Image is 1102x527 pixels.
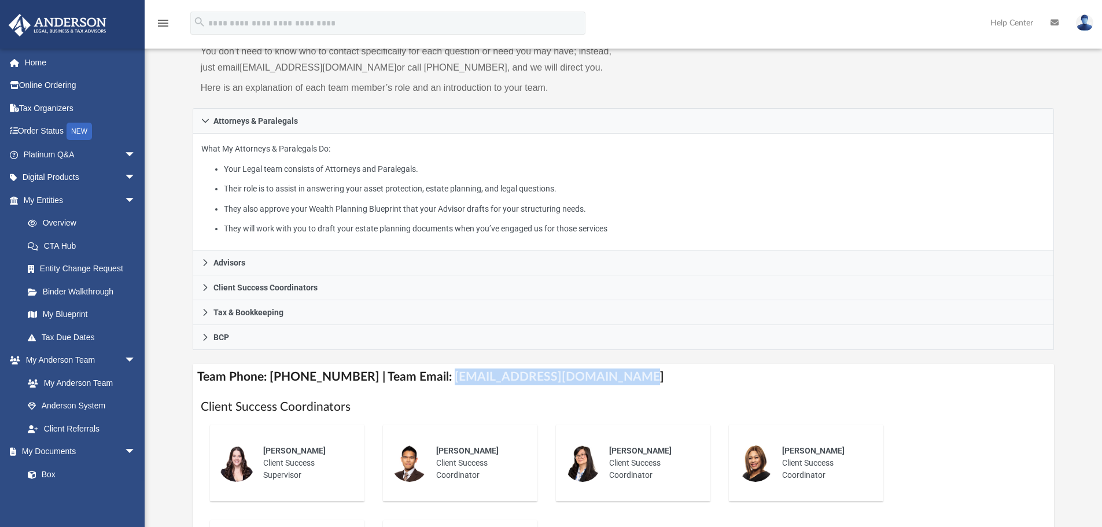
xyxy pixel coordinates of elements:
[193,364,1055,390] h4: Team Phone: [PHONE_NUMBER] | Team Email: [EMAIL_ADDRESS][DOMAIN_NAME]
[193,250,1055,275] a: Advisors
[193,134,1055,251] div: Attorneys & Paralegals
[16,463,142,486] a: Box
[391,445,428,482] img: thumbnail
[16,212,153,235] a: Overview
[224,182,1045,196] li: Their role is to assist in answering your asset protection, estate planning, and legal questions.
[564,445,601,482] img: thumbnail
[213,308,283,316] span: Tax & Bookkeeping
[436,446,499,455] span: [PERSON_NAME]
[8,349,148,372] a: My Anderson Teamarrow_drop_down
[193,16,206,28] i: search
[213,117,298,125] span: Attorneys & Paralegals
[8,74,153,97] a: Online Ordering
[201,80,616,96] p: Here is an explanation of each team member’s role and an introduction to your team.
[156,16,170,30] i: menu
[8,166,153,189] a: Digital Productsarrow_drop_down
[201,399,1046,415] h1: Client Success Coordinators
[16,280,153,303] a: Binder Walkthrough
[239,62,396,72] a: [EMAIL_ADDRESS][DOMAIN_NAME]
[124,440,148,464] span: arrow_drop_down
[737,445,774,482] img: thumbnail
[201,43,616,76] p: You don’t need to know who to contact specifically for each question or need you may have; instea...
[609,446,672,455] span: [PERSON_NAME]
[16,234,153,257] a: CTA Hub
[16,303,148,326] a: My Blueprint
[601,437,702,489] div: Client Success Coordinator
[67,123,92,140] div: NEW
[213,259,245,267] span: Advisors
[213,283,318,292] span: Client Success Coordinators
[193,325,1055,350] a: BCP
[16,395,148,418] a: Anderson System
[124,189,148,212] span: arrow_drop_down
[8,120,153,143] a: Order StatusNEW
[255,437,356,489] div: Client Success Supervisor
[224,222,1045,236] li: They will work with you to draft your estate planning documents when you’ve engaged us for those ...
[5,14,110,36] img: Anderson Advisors Platinum Portal
[1076,14,1093,31] img: User Pic
[16,257,153,281] a: Entity Change Request
[224,202,1045,216] li: They also approve your Wealth Planning Blueprint that your Advisor drafts for your structuring ne...
[193,275,1055,300] a: Client Success Coordinators
[8,143,153,166] a: Platinum Q&Aarrow_drop_down
[263,446,326,455] span: [PERSON_NAME]
[201,142,1046,236] p: What My Attorneys & Paralegals Do:
[193,108,1055,134] a: Attorneys & Paralegals
[782,446,845,455] span: [PERSON_NAME]
[428,437,529,489] div: Client Success Coordinator
[124,166,148,190] span: arrow_drop_down
[156,22,170,30] a: menu
[16,371,142,395] a: My Anderson Team
[8,51,153,74] a: Home
[8,440,148,463] a: My Documentsarrow_drop_down
[8,97,153,120] a: Tax Organizers
[213,333,229,341] span: BCP
[224,162,1045,176] li: Your Legal team consists of Attorneys and Paralegals.
[124,143,148,167] span: arrow_drop_down
[218,445,255,482] img: thumbnail
[8,189,153,212] a: My Entitiesarrow_drop_down
[193,300,1055,325] a: Tax & Bookkeeping
[16,326,153,349] a: Tax Due Dates
[124,349,148,373] span: arrow_drop_down
[16,486,148,509] a: Meeting Minutes
[16,417,148,440] a: Client Referrals
[774,437,875,489] div: Client Success Coordinator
